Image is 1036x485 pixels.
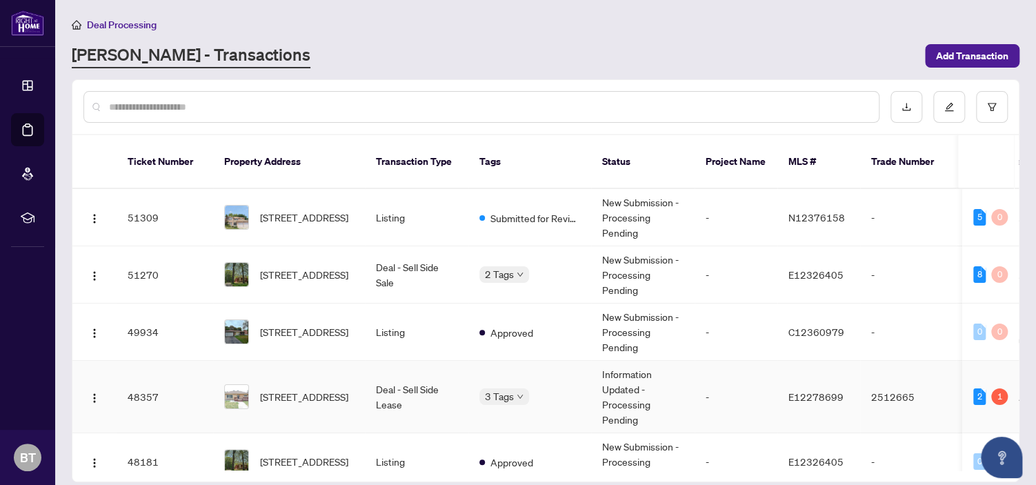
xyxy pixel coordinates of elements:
td: 48357 [117,361,213,433]
button: Add Transaction [925,44,1019,68]
td: 2512665 [860,361,957,433]
span: Deal Processing [87,19,157,31]
th: Transaction Type [365,135,468,189]
td: - [695,304,777,361]
th: Tags [468,135,591,189]
td: Information Updated - Processing Pending [591,361,695,433]
img: Logo [89,270,100,281]
th: Property Address [213,135,365,189]
span: filter [987,102,997,112]
span: home [72,20,81,30]
th: Trade Number [860,135,957,189]
button: Logo [83,264,106,286]
img: logo [11,10,44,36]
button: Logo [83,386,106,408]
img: thumbnail-img [225,263,248,286]
td: New Submission - Processing Pending [591,189,695,246]
td: - [860,246,957,304]
span: down [517,271,524,278]
div: 0 [991,209,1008,226]
span: BT [20,448,36,467]
span: N12376158 [788,211,845,224]
button: download [890,91,922,123]
span: download [901,102,911,112]
td: - [860,304,957,361]
div: 2 [973,388,986,405]
td: 51309 [117,189,213,246]
td: Deal - Sell Side Lease [365,361,468,433]
span: [STREET_ADDRESS] [260,454,348,469]
span: Submitted for Review [490,210,580,226]
span: [STREET_ADDRESS] [260,324,348,339]
td: 49934 [117,304,213,361]
div: 0 [973,324,986,340]
span: E12326405 [788,455,844,468]
div: 0 [991,266,1008,283]
span: Approved [490,455,533,470]
img: Logo [89,393,100,404]
span: E12278699 [788,390,844,403]
td: Listing [365,304,468,361]
img: thumbnail-img [225,385,248,408]
img: thumbnail-img [225,206,248,229]
span: E12326405 [788,268,844,281]
span: C12360979 [788,326,844,338]
div: 0 [991,324,1008,340]
button: edit [933,91,965,123]
button: Logo [83,206,106,228]
a: [PERSON_NAME] - Transactions [72,43,310,68]
span: edit [944,102,954,112]
td: New Submission - Processing Pending [591,304,695,361]
span: [STREET_ADDRESS] [260,267,348,282]
img: Logo [89,328,100,339]
img: Logo [89,213,100,224]
th: MLS # [777,135,860,189]
div: 5 [973,209,986,226]
span: Approved [490,325,533,340]
button: filter [976,91,1008,123]
div: 0 [973,453,986,470]
td: - [695,246,777,304]
td: - [695,361,777,433]
span: down [517,393,524,400]
img: thumbnail-img [225,320,248,344]
span: Add Transaction [936,45,1008,67]
td: New Submission - Processing Pending [591,246,695,304]
div: 8 [973,266,986,283]
span: 3 Tags [485,388,514,404]
img: thumbnail-img [225,450,248,473]
th: Status [591,135,695,189]
button: Logo [83,451,106,473]
img: Logo [89,457,100,468]
th: Project Name [695,135,777,189]
td: 51270 [117,246,213,304]
td: Listing [365,189,468,246]
th: Ticket Number [117,135,213,189]
div: 1 [991,388,1008,405]
span: [STREET_ADDRESS] [260,389,348,404]
td: Deal - Sell Side Sale [365,246,468,304]
span: 2 Tags [485,266,514,282]
button: Logo [83,321,106,343]
button: Open asap [981,437,1022,478]
td: - [695,189,777,246]
span: [STREET_ADDRESS] [260,210,348,225]
td: - [860,189,957,246]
